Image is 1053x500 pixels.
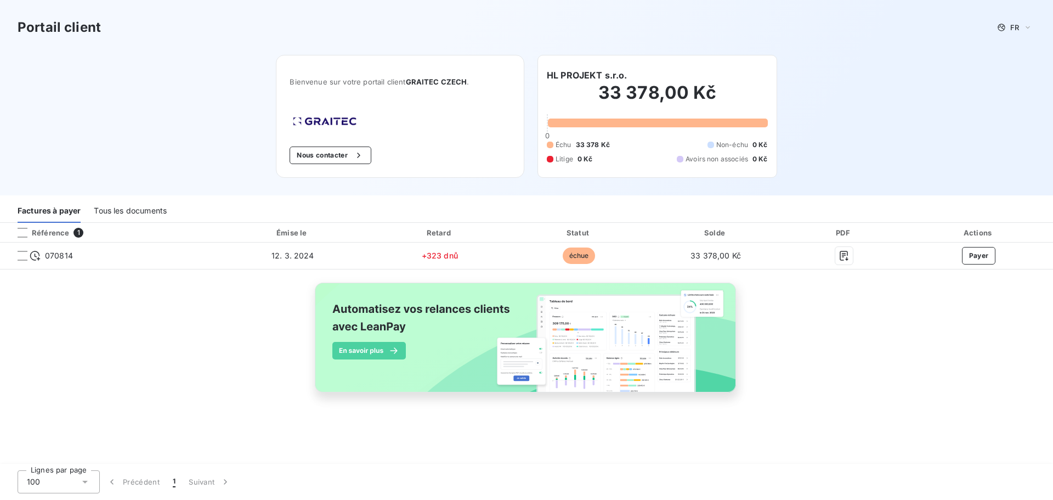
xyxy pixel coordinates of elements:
span: 100 [27,476,40,487]
span: 1 [173,476,175,487]
button: Suivant [182,470,237,493]
span: 0 Kč [752,154,768,164]
span: 0 Kč [578,154,593,164]
div: Tous les documents [94,200,167,223]
button: 1 [166,470,182,493]
div: Statut [512,227,646,238]
span: 33 378,00 Kč [690,251,741,260]
div: Référence [9,228,69,238]
img: banner [305,276,748,411]
span: Avoirs non associés [686,154,748,164]
div: Retard [371,227,508,238]
span: +323 dnů [422,251,458,260]
div: Factures à payer [18,200,81,223]
span: Échu [556,140,571,150]
img: Company logo [290,114,360,129]
span: 0 [545,131,550,140]
span: 33 378 Kč [576,140,610,150]
span: 1 [73,228,83,238]
span: Litige [556,154,573,164]
div: PDF [786,227,902,238]
button: Nous contacter [290,147,371,164]
span: 12. 3. 2024 [271,251,314,260]
span: FR [1010,23,1019,32]
span: Bienvenue sur votre portail client . [290,77,511,86]
div: Émise le [218,227,367,238]
span: 070814 [45,250,73,261]
span: GRAITEC CZECH [406,77,467,86]
h6: HL PROJEKT s.r.o. [547,69,627,82]
span: Non-échu [716,140,748,150]
div: Actions [907,227,1051,238]
h3: Portail client [18,18,101,37]
div: Solde [650,227,782,238]
span: échue [563,248,596,264]
button: Payer [962,247,996,265]
button: Précédent [100,470,166,493]
span: 0 Kč [752,140,768,150]
h2: 33 378,00 Kč [547,82,768,115]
